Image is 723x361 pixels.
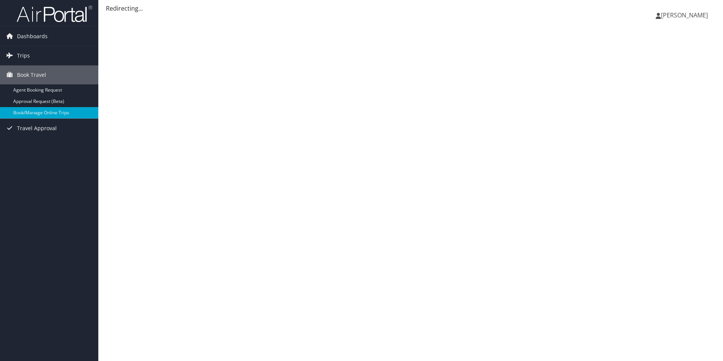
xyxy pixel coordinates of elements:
[17,5,92,23] img: airportal-logo.png
[106,4,715,13] div: Redirecting...
[17,65,46,84] span: Book Travel
[17,46,30,65] span: Trips
[17,119,57,138] span: Travel Approval
[661,11,708,19] span: [PERSON_NAME]
[656,4,715,26] a: [PERSON_NAME]
[17,27,48,46] span: Dashboards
